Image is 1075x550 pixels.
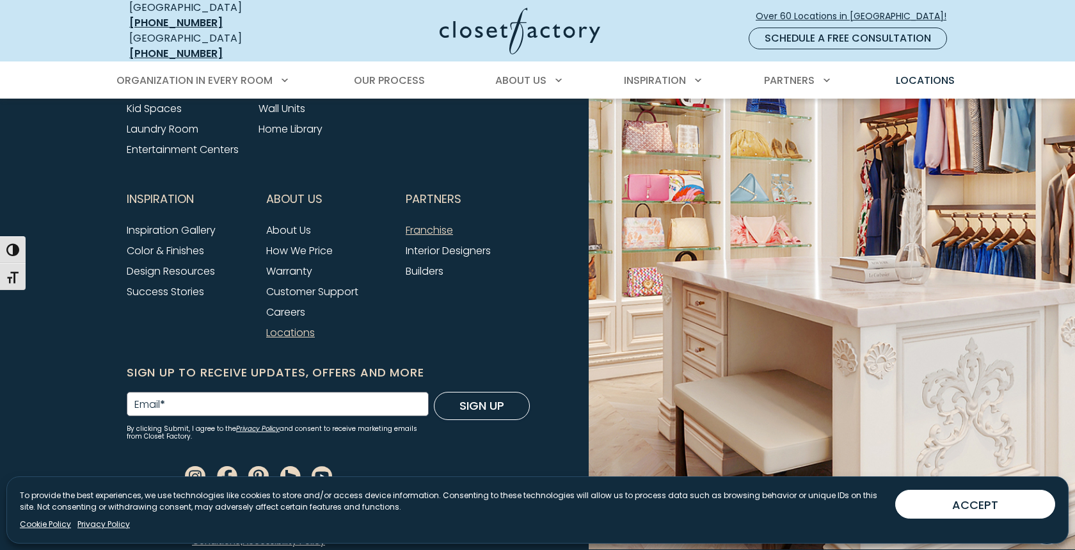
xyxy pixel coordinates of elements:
[192,518,340,547] a: Terms & Conditions
[127,223,216,238] a: Inspiration Gallery
[266,264,312,279] a: Warranty
[434,392,530,420] button: Sign Up
[127,364,530,382] h6: Sign Up to Receive Updates, Offers and More
[243,535,325,547] a: Accessibility Policy
[266,183,390,215] button: Footer Subnav Button - About Us
[764,73,815,88] span: Partners
[185,468,205,483] a: Instagram
[440,8,600,54] img: Closet Factory Logo
[127,183,194,215] span: Inspiration
[20,519,71,530] a: Cookie Policy
[259,101,305,116] a: Wall Units
[749,28,947,49] a: Schedule a Free Consultation
[756,10,957,23] span: Over 60 Locations in [GEOGRAPHIC_DATA]!
[266,325,315,340] a: Locations
[266,305,305,319] a: Careers
[134,400,165,410] label: Email
[755,5,957,28] a: Over 60 Locations in [GEOGRAPHIC_DATA]!
[406,183,461,215] span: Partners
[406,243,491,258] a: Interior Designers
[129,15,223,30] a: [PHONE_NUMBER]
[280,468,301,483] a: Houzz
[127,264,215,279] a: Design Resources
[259,122,322,136] a: Home Library
[896,73,955,88] span: Locations
[266,183,322,215] span: About Us
[266,243,333,258] a: How We Price
[127,142,239,157] a: Entertainment Centers
[312,468,332,483] a: Youtube
[406,264,443,279] a: Builders
[127,122,198,136] a: Laundry Room
[895,490,1055,519] button: ACCEPT
[129,46,223,61] a: [PHONE_NUMBER]
[406,183,530,215] button: Footer Subnav Button - Partners
[266,284,358,299] a: Customer Support
[127,101,182,116] a: Kid Spaces
[127,284,204,299] a: Success Stories
[127,425,429,441] small: By clicking Submit, I agree to the and consent to receive marketing emails from Closet Factory.
[406,223,453,238] a: Franchise
[217,468,237,483] a: Facebook
[77,519,130,530] a: Privacy Policy
[624,73,686,88] span: Inspiration
[354,73,425,88] span: Our Process
[266,223,311,238] a: About Us
[127,243,204,258] a: Color & Finishes
[236,424,280,433] a: Privacy Policy
[248,468,269,483] a: Pinterest
[495,73,546,88] span: About Us
[127,183,251,215] button: Footer Subnav Button - Inspiration
[20,490,885,513] p: To provide the best experiences, we use technologies like cookies to store and/or access device i...
[116,73,273,88] span: Organization in Every Room
[129,31,315,61] div: [GEOGRAPHIC_DATA]
[107,63,967,99] nav: Primary Menu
